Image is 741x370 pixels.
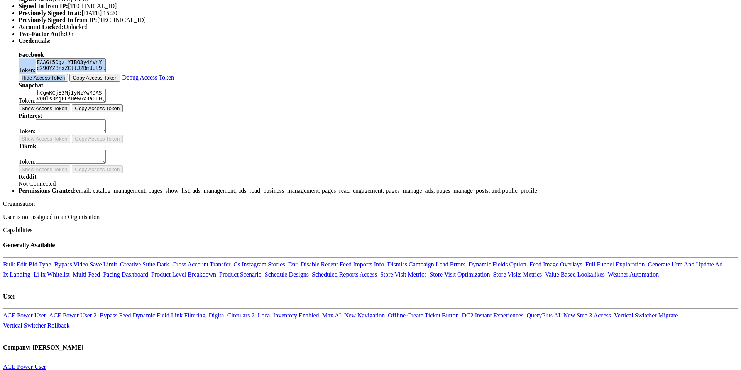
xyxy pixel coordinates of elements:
a: Product Scenario [219,271,262,278]
button: Copy Access Token [72,135,123,143]
textarea: EAAGf5DgztYIBO3y4YVnYe290YZBmxZCtlJZBmUUl99UsZAPa7NcKxRwxBOUwZCvo9ZCZASr1gOU3KobZCrqFOTFdlAc1yISS... [36,58,106,72]
a: Li Ix Whitelist [34,271,70,278]
button: Show Access Token [19,135,70,143]
b: Previously Signed In from IP: [19,17,97,23]
a: Pacing Dashboard [103,271,148,278]
a: Bypass Video Save Limit [54,261,117,268]
b: Account Locked: [19,24,64,30]
button: Copy Access Token [72,165,123,173]
a: Cs Instagram Stories [233,261,285,268]
li: email, catalog_management, pages_show_list, ads_management, ads_read, business_management, pages_... [19,187,738,194]
a: Full Funnel Exploration [585,261,645,268]
h4: Generally Available [3,242,738,249]
a: Offline Create Ticket Button [388,312,458,319]
button: Copy Access Token [69,74,120,82]
a: Local Inventory Enabled [257,312,319,319]
button: Copy Access Token [72,104,123,112]
a: Bypass Feed Dynamic Field Link Filtering [100,312,205,319]
b: Pinterest [19,112,42,119]
a: Scheduled Reports Access [312,271,377,278]
li: : [19,37,738,187]
div: Token: [19,89,738,104]
b: Previously Signed In at: [19,10,82,16]
button: Show Access Token [19,165,70,173]
a: Product Level Breakdown [151,271,216,278]
b: Snapchat [19,82,43,88]
a: Schedule Designs [265,271,309,278]
h4: User [3,293,738,300]
textarea: hCgwKCjE3MjIyNzYwMDASvQHls3MgELsHewGx3aGu08gIqxR8VxUeFqEkEQ0QheO5b8uMilARrCGAEh4xhTOeyBA3mREufQFO... [36,89,106,103]
a: Feed Image Overlays [530,261,582,268]
a: Debug Access Token [122,74,174,81]
b: Tiktok [19,143,36,149]
a: Dar [288,261,298,268]
a: ACE Power User 2 [49,312,96,319]
button: Hide Access Token [19,74,68,82]
a: QueryPlus AI [526,312,560,319]
li: [DATE] 15:20 [19,10,738,17]
a: New Navigation [344,312,385,319]
div: Token: [19,150,738,165]
a: Store Visits Metrics [493,271,542,278]
a: Dynamic Fields Option [469,261,526,268]
b: Two-Factor Auth: [19,31,66,37]
div: Token: [19,119,738,135]
a: Weather Automation [608,271,659,278]
li: [TECHNICAL_ID] [19,3,738,10]
a: ACE Power User [3,363,46,370]
b: Permissions Granted: [19,187,76,194]
a: Max AI [322,312,341,319]
a: ACE Power User [3,312,46,319]
li: Unlocked [19,24,738,31]
a: New Step 3 Access [563,312,611,319]
a: Creative Suite Dark [120,261,169,268]
a: DC2 Instant Experiences [462,312,523,319]
a: Store Visit Optimization [430,271,490,278]
li: On [19,31,738,37]
b: Reddit [19,173,36,180]
button: Show Access Token [19,104,70,112]
a: Disable Recent Feed Imports Info [301,261,384,268]
div: Not Connected [19,173,738,187]
a: Bulk Edit Bid Type [3,261,51,268]
a: Generate Utm And Update Ad [648,261,722,268]
a: Vertical Switcher Rollback [3,322,69,329]
li: [TECHNICAL_ID] [19,17,738,24]
a: Digital Circulars 2 [208,312,254,319]
b: Credentials [19,37,49,44]
a: Vertical Switcher Migrate [614,312,678,319]
a: Multi Feed [73,271,100,278]
a: Dismiss Campaign Load Errors [387,261,465,268]
div: Organisation [3,200,738,207]
a: Ix Landing [3,271,30,278]
b: Signed In from IP: [19,3,68,9]
div: Capabilities [3,227,738,234]
p: User is not assigned to an Organisation [3,214,738,221]
a: Cross Account Transfer [172,261,230,268]
a: Value Based Lookalikes [545,271,605,278]
h4: Company: [PERSON_NAME] [3,344,738,351]
b: Facebook [19,51,44,58]
a: Store Visit Metrics [380,271,427,278]
div: Token: [19,58,738,74]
